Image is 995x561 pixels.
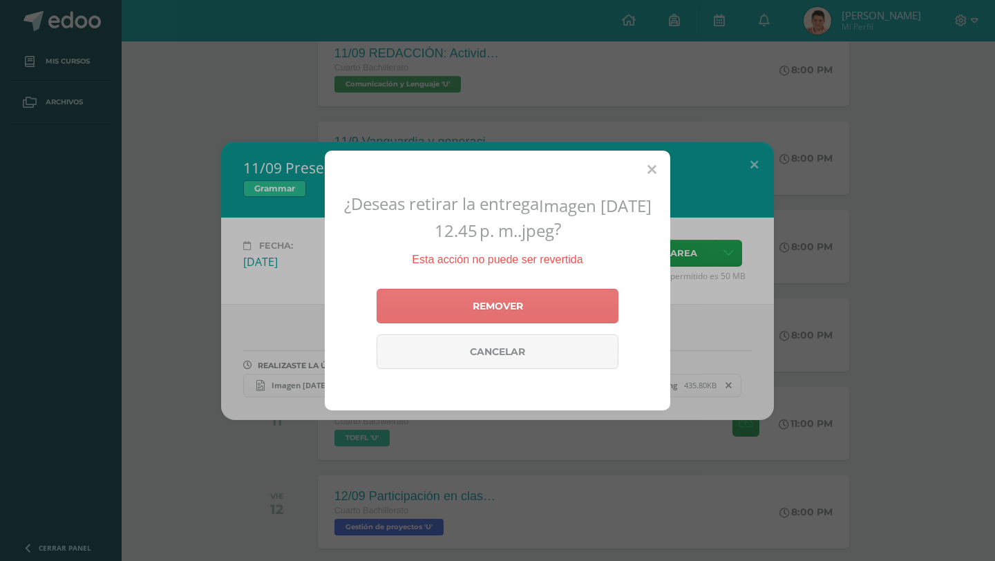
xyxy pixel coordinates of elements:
span: Imagen [DATE] 12.45 p. m..jpeg [435,194,652,242]
span: Close (Esc) [647,161,656,178]
a: Remover [377,289,618,323]
span: Esta acción no puede ser revertida [412,254,582,265]
a: Cancelar [377,334,618,369]
h2: ¿Deseas retirar la entrega ? [341,192,654,242]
